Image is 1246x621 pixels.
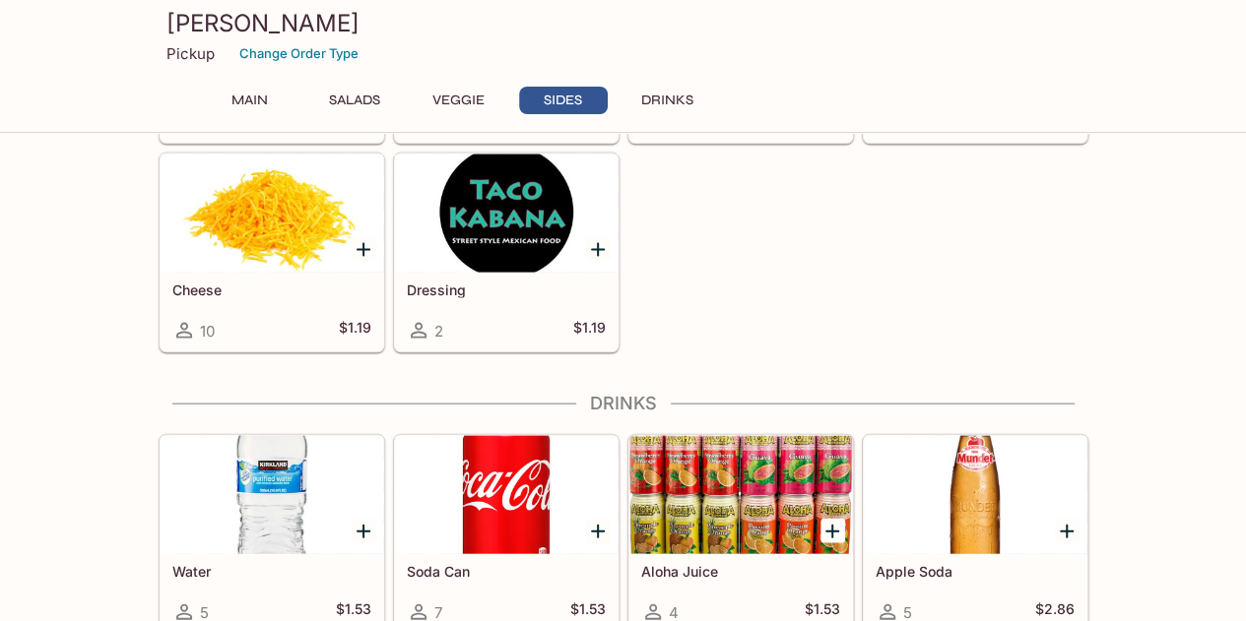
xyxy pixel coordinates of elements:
[876,563,1075,580] h5: Apple Soda
[161,155,383,273] div: Cheese
[394,154,619,352] a: Dressing2$1.19
[586,237,611,262] button: Add Dressing
[159,393,1088,414] h4: Drinks
[820,519,845,543] button: Add Aloha Juice
[206,87,295,114] button: Main
[352,519,376,543] button: Add Water
[200,322,215,341] span: 10
[172,563,371,580] h5: Water
[415,87,503,114] button: Veggie
[864,436,1086,554] div: Apple Soda
[160,154,384,352] a: Cheese10$1.19
[641,563,840,580] h5: Aloha Juice
[623,87,712,114] button: Drinks
[1055,519,1080,543] button: Add Apple Soda
[395,155,618,273] div: Dressing
[573,319,606,342] h5: $1.19
[310,87,399,114] button: Salads
[407,563,606,580] h5: Soda Can
[395,436,618,554] div: Soda Can
[230,38,367,69] button: Change Order Type
[434,322,443,341] span: 2
[172,281,371,298] h5: Cheese
[519,87,608,114] button: Sides
[161,436,383,554] div: Water
[166,8,1081,38] h3: [PERSON_NAME]
[586,519,611,543] button: Add Soda Can
[352,237,376,262] button: Add Cheese
[629,436,852,554] div: Aloha Juice
[339,319,371,342] h5: $1.19
[407,281,606,298] h5: Dressing
[166,44,215,63] p: Pickup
